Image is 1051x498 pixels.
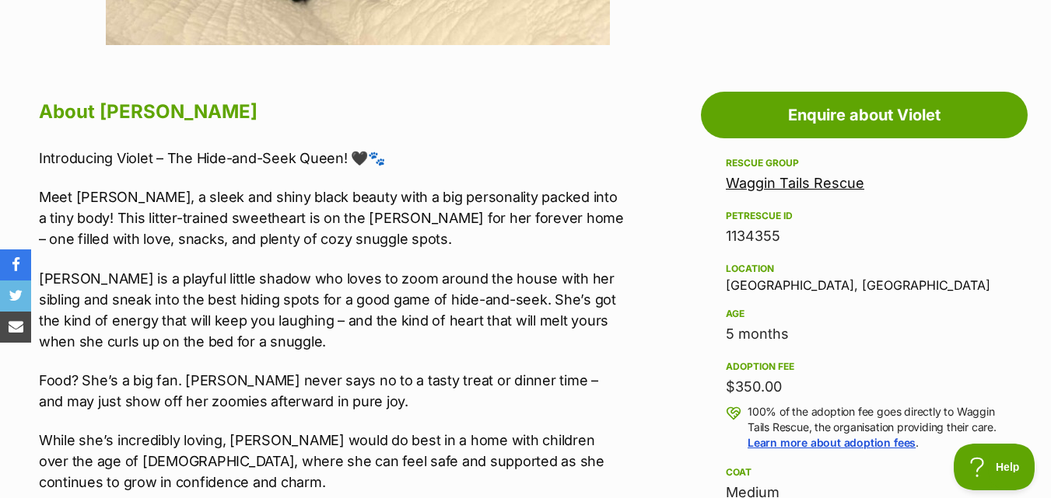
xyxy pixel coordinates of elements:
div: Coat [726,466,1003,479]
a: Waggin Tails Rescue [726,175,864,191]
a: Enquire about Violet [701,92,1028,138]
div: Rescue group [726,157,1003,169]
p: [PERSON_NAME] is a playful little shadow who loves to zoom around the house with her sibling and ... [39,268,626,352]
h2: About [PERSON_NAME] [39,95,626,129]
p: While she’s incredibly loving, [PERSON_NAME] would do best in a home with children over the age o... [39,430,626,493]
div: 5 months [726,323,1003,345]
div: 1134355 [726,225,1003,247]
div: $350.00 [726,376,1003,398]
div: PetRescue ID [726,210,1003,222]
div: Location [726,263,1003,275]
p: Introducing Violet – The Hide-and-Seek Queen! 🖤🐾 [39,148,626,169]
p: Meet [PERSON_NAME], a sleek and shiny black beauty with a big personality packed into a tiny body... [39,186,626,249]
iframe: Help Scout Beacon - Open [954,444,1035,490]
div: [GEOGRAPHIC_DATA], [GEOGRAPHIC_DATA] [726,259,1003,292]
div: Adoption fee [726,360,1003,373]
p: 100% of the adoption fee goes directly to Waggin Tails Rescue, the organisation providing their c... [748,404,1003,451]
a: Learn more about adoption fees [748,436,916,449]
p: Food? She’s a big fan. [PERSON_NAME] never says no to a tasty treat or dinner time – and may just... [39,370,626,412]
div: Age [726,308,1003,320]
